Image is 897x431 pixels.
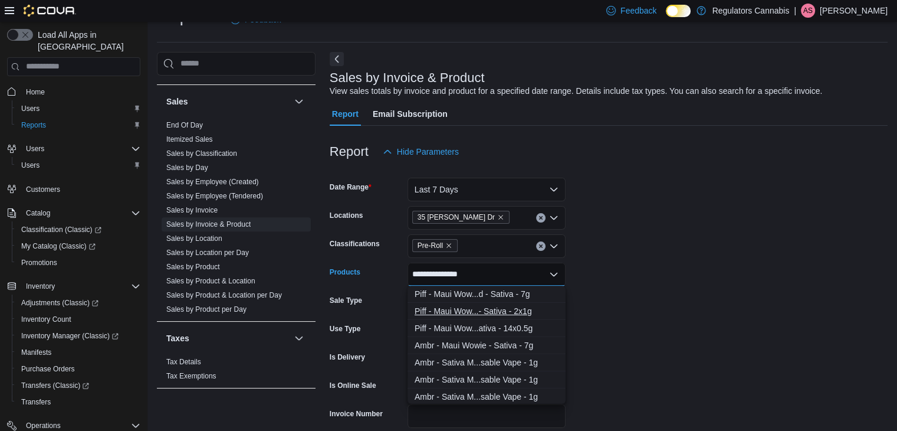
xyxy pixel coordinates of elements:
span: Promotions [21,258,57,267]
span: AS [803,4,813,18]
a: Sales by Product & Location [166,277,255,285]
span: Tax Exemptions [166,371,216,381]
span: Inventory [26,282,55,291]
span: Transfers [17,395,140,409]
span: Adjustments (Classic) [21,298,98,308]
button: Inventory [2,278,145,295]
a: Tax Details [166,358,201,366]
button: Ambr - Sativa Maui Wowie Disposable Vape - 1g [408,371,566,388]
a: Sales by Classification [166,149,237,158]
div: View sales totals by invoice and product for a specified date range. Details include tax types. Y... [330,85,823,97]
span: Pre-Roll [418,240,443,252]
button: Users [2,141,145,157]
span: Sales by Classification [166,149,237,158]
span: Transfers (Classic) [21,381,89,390]
a: Sales by Location [166,234,222,243]
p: [PERSON_NAME] [820,4,888,18]
a: Inventory Manager (Classic) [12,328,145,344]
label: Locations [330,211,363,220]
span: Users [17,158,140,172]
span: Users [21,142,140,156]
span: Sales by Invoice [166,205,218,215]
button: Piff - Maui Wowie Milled - Sativa - 7g [408,286,566,303]
a: Sales by Product & Location per Day [166,291,282,299]
a: Sales by Employee (Created) [166,178,259,186]
span: Load All Apps in [GEOGRAPHIC_DATA] [33,29,140,53]
span: End Of Day [166,120,203,130]
div: Ambr - Sativa M...sable Vape - 1g [415,391,558,403]
span: Sales by Employee (Created) [166,177,259,187]
span: Inventory Count [21,315,71,324]
span: Promotions [17,256,140,270]
span: My Catalog (Classic) [17,239,140,253]
span: Sales by Invoice & Product [166,220,251,229]
label: Invoice Number [330,409,383,419]
button: Inventory Count [12,311,145,328]
a: Users [17,158,44,172]
button: Hide Parameters [378,140,464,164]
label: Date Range [330,182,372,192]
span: 35 Amy Croft Dr [412,211,510,224]
h3: Report [330,145,369,159]
span: Reports [21,120,46,130]
label: Is Delivery [330,352,365,362]
h3: Sales [166,96,188,107]
a: Transfers [17,395,55,409]
button: Customers [2,181,145,198]
span: Catalog [26,208,50,218]
a: Classification (Classic) [12,221,145,238]
a: Purchase Orders [17,362,80,376]
a: Inventory Count [17,312,76,326]
div: Piff - Maui Wow...- Sativa - 2x1g [415,305,558,317]
span: Transfers [21,397,51,407]
span: Inventory Manager (Classic) [21,331,119,341]
button: Transfers [12,394,145,410]
button: Open list of options [549,241,558,251]
h3: Taxes [166,332,189,344]
span: Home [26,87,45,97]
button: Taxes [166,332,290,344]
a: Sales by Product per Day [166,305,247,314]
span: Customers [26,185,60,194]
span: Sales by Location [166,234,222,243]
span: Sales by Location per Day [166,248,249,257]
a: Transfers (Classic) [12,377,145,394]
button: Ambr - Sativa Maui Wowie Disposable Vape - 1g [408,388,566,406]
span: Operations [26,421,61,430]
button: Users [12,100,145,117]
span: Adjustments (Classic) [17,296,140,310]
div: Ambr - Maui Wowie - Sativa - 7g [415,339,558,351]
span: Manifests [21,348,51,357]
span: Customers [21,182,140,197]
span: Sales by Product & Location per Day [166,290,282,300]
a: Tax Exemptions [166,372,216,380]
button: Next [330,52,344,66]
a: Sales by Day [166,164,208,172]
a: Sales by Employee (Tendered) [166,192,263,200]
button: Home [2,83,145,100]
a: Adjustments (Classic) [17,296,103,310]
button: Purchase Orders [12,361,145,377]
span: Users [21,104,40,113]
label: Sale Type [330,296,362,305]
span: Reports [17,118,140,132]
span: Manifests [17,345,140,360]
span: Sales by Product [166,262,220,272]
span: Sales by Employee (Tendered) [166,191,263,201]
button: Catalog [21,206,55,220]
span: My Catalog (Classic) [21,241,96,251]
a: Inventory Manager (Classic) [17,329,123,343]
p: | [794,4,796,18]
button: Last 7 Days [408,178,566,201]
a: Promotions [17,256,62,270]
div: Ambr - Sativa M...sable Vape - 1g [415,357,558,368]
a: Reports [17,118,51,132]
span: Feedback [620,5,656,17]
span: Email Subscription [373,102,448,126]
label: Products [330,267,360,277]
a: My Catalog (Classic) [12,238,145,254]
span: Itemized Sales [166,135,213,144]
a: My Catalog (Classic) [17,239,100,253]
button: Remove Pre-Roll from selection in this group [445,242,452,249]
